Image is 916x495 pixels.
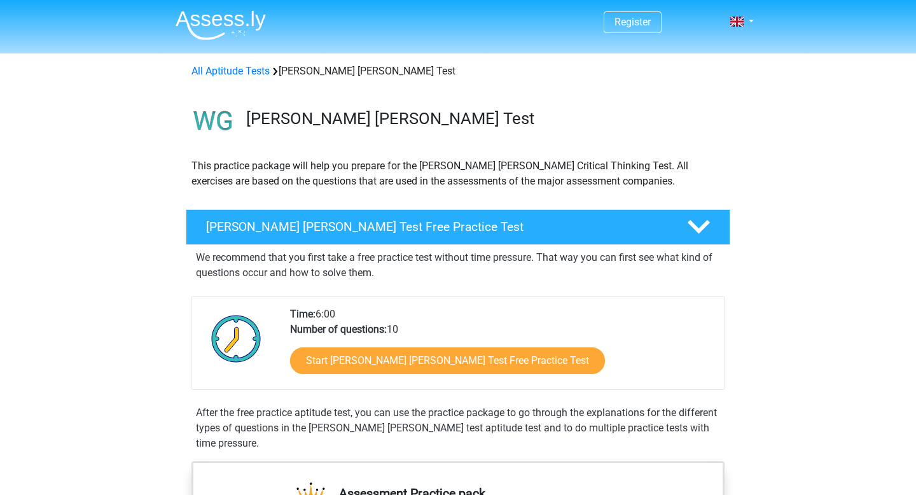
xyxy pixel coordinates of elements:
div: After the free practice aptitude test, you can use the practice package to go through the explana... [191,405,725,451]
a: Start [PERSON_NAME] [PERSON_NAME] Test Free Practice Test [290,347,605,374]
p: This practice package will help you prepare for the [PERSON_NAME] [PERSON_NAME] Critical Thinking... [191,158,725,189]
div: 6:00 10 [281,307,724,389]
a: All Aptitude Tests [191,65,270,77]
h4: [PERSON_NAME] [PERSON_NAME] Test Free Practice Test [206,220,667,234]
h3: [PERSON_NAME] [PERSON_NAME] Test [246,109,720,129]
a: [PERSON_NAME] [PERSON_NAME] Test Free Practice Test [181,209,735,245]
img: Assessly [176,10,266,40]
p: We recommend that you first take a free practice test without time pressure. That way you can fir... [196,250,720,281]
b: Time: [290,308,316,320]
img: watson glaser test [186,94,240,148]
b: Number of questions: [290,323,387,335]
a: Register [614,16,651,28]
div: [PERSON_NAME] [PERSON_NAME] Test [186,64,730,79]
img: Clock [204,307,268,370]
